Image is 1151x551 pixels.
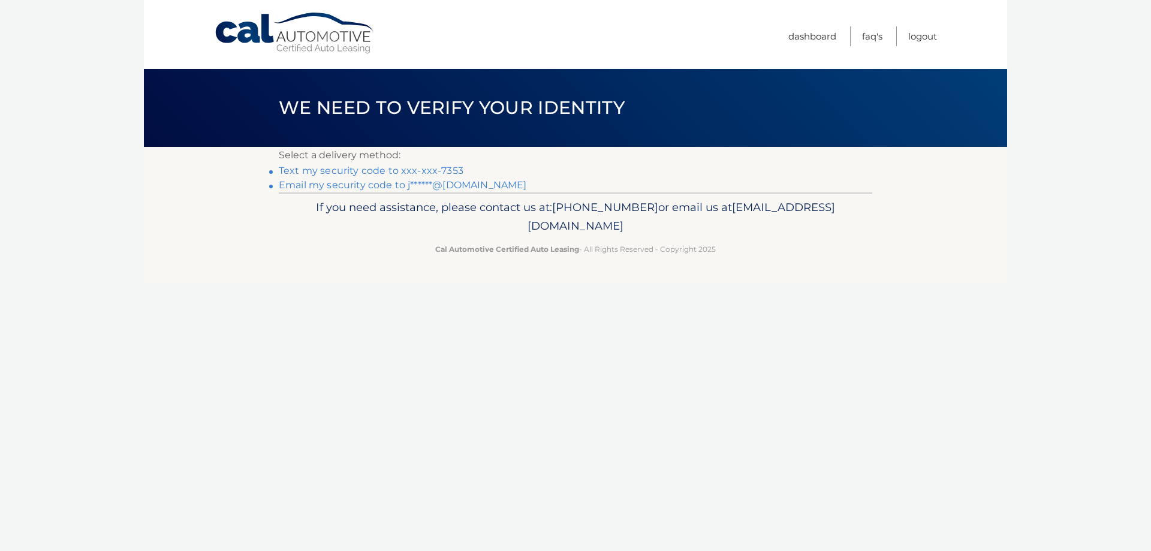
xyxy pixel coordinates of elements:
span: [PHONE_NUMBER] [552,200,658,214]
p: - All Rights Reserved - Copyright 2025 [287,243,864,255]
span: We need to verify your identity [279,97,625,119]
strong: Cal Automotive Certified Auto Leasing [435,245,579,254]
p: Select a delivery method: [279,147,872,164]
a: Dashboard [788,26,836,46]
a: Cal Automotive [214,12,376,55]
a: Email my security code to j******@[DOMAIN_NAME] [279,179,527,191]
p: If you need assistance, please contact us at: or email us at [287,198,864,236]
a: Text my security code to xxx-xxx-7353 [279,165,463,176]
a: Logout [908,26,937,46]
a: FAQ's [862,26,882,46]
